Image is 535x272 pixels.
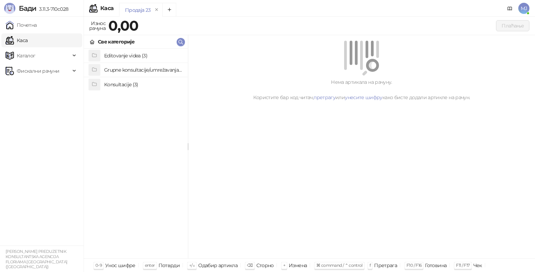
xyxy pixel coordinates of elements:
[4,3,15,14] img: Logo
[313,94,335,101] a: претрагу
[456,263,470,268] span: F11 / F17
[98,38,134,46] div: Све категорије
[473,261,482,270] div: Чек
[198,261,238,270] div: Одабир артикла
[105,261,135,270] div: Унос шифре
[370,263,371,268] span: f
[196,78,527,101] div: Нема артикала на рачуну. Користите бар код читач, или како бисте додали артикле на рачун.
[406,263,421,268] span: F10 / F16
[283,263,285,268] span: +
[125,6,151,14] div: Продаја 23
[104,64,182,75] h4: Grupne konsultacije/umrežavanja/obuke (2)
[425,261,447,270] div: Готовина
[145,263,155,268] span: enter
[289,261,307,270] div: Измена
[374,261,397,270] div: Претрага
[189,263,195,268] span: ↑/↓
[95,263,102,268] span: 0-9
[84,49,188,258] div: grid
[6,33,28,47] a: Каса
[504,3,515,14] a: Документација
[19,4,36,13] span: Бади
[345,94,382,101] a: унесите шифру
[104,79,182,90] h4: Konsultacije (3)
[6,18,37,32] a: Почетна
[6,249,67,269] small: [PERSON_NAME] PREDUZETNIK KONSULTANTSKA AGENCIJA FLORIAMA [GEOGRAPHIC_DATA] ([GEOGRAPHIC_DATA])
[17,64,59,78] span: Фискални рачуни
[36,6,68,12] span: 3.11.3-710c028
[100,6,114,11] div: Каса
[152,7,161,13] button: remove
[518,3,529,14] span: MJ
[88,19,107,33] div: Износ рачуна
[496,20,529,31] button: Плаћање
[158,261,180,270] div: Потврди
[104,50,182,61] h4: Editovanje videa (3)
[316,263,363,268] span: ⌘ command / ⌃ control
[108,17,138,34] strong: 0,00
[162,3,176,17] button: Add tab
[17,49,36,63] span: Каталог
[256,261,274,270] div: Сторно
[247,263,253,268] span: ⌫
